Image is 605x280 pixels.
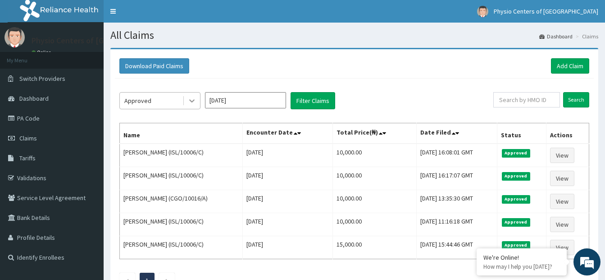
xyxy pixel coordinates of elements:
[483,263,560,271] p: How may I help you today?
[32,49,53,56] a: Online
[333,123,417,144] th: Total Price(₦)
[497,123,546,144] th: Status
[120,236,243,259] td: [PERSON_NAME] (ISL/10006/C)
[416,123,497,144] th: Date Filed
[333,213,417,236] td: 10,000.00
[477,6,488,17] img: User Image
[416,144,497,167] td: [DATE] 16:08:01 GMT
[242,190,332,213] td: [DATE]
[483,253,560,261] div: We're Online!
[242,123,332,144] th: Encounter Date
[502,172,530,180] span: Approved
[119,58,189,74] button: Download Paid Claims
[5,27,25,47] img: User Image
[416,167,497,190] td: [DATE] 16:17:07 GMT
[550,171,574,186] a: View
[242,167,332,190] td: [DATE]
[333,167,417,190] td: 10,000.00
[333,144,417,167] td: 10,000.00
[546,123,589,144] th: Actions
[502,195,530,203] span: Approved
[120,167,243,190] td: [PERSON_NAME] (ISL/10006/C)
[502,241,530,249] span: Approved
[333,236,417,259] td: 15,000.00
[19,154,36,162] span: Tariffs
[494,7,598,15] span: Physio Centers of [GEOGRAPHIC_DATA]
[291,92,335,109] button: Filter Claims
[242,144,332,167] td: [DATE]
[205,92,286,108] input: Select Month and Year
[120,123,243,144] th: Name
[120,190,243,213] td: [PERSON_NAME] (CGO/10016/A)
[47,51,151,62] div: Chat with us now
[502,149,530,157] span: Approved
[416,236,497,259] td: [DATE] 15:44:46 GMT
[333,190,417,213] td: 10,000.00
[550,148,574,163] a: View
[539,33,573,40] a: Dashboard
[17,45,36,68] img: d_794563401_company_1708531726252_794563401
[573,33,598,40] li: Claims
[242,236,332,259] td: [DATE]
[120,144,243,167] td: [PERSON_NAME] (ISL/10006/C)
[416,190,497,213] td: [DATE] 13:35:30 GMT
[19,75,65,83] span: Switch Providers
[110,29,598,41] h1: All Claims
[563,92,589,107] input: Search
[493,92,560,107] input: Search by HMO ID
[5,185,172,217] textarea: Type your message and hit 'Enter'
[124,96,151,105] div: Approved
[19,134,37,142] span: Claims
[550,217,574,232] a: View
[148,5,169,26] div: Minimize live chat window
[52,83,124,174] span: We're online!
[416,213,497,236] td: [DATE] 11:16:18 GMT
[502,218,530,226] span: Approved
[550,240,574,255] a: View
[550,194,574,209] a: View
[120,213,243,236] td: [PERSON_NAME] (ISL/10006/C)
[32,37,170,45] p: Physio Centers of [GEOGRAPHIC_DATA]
[551,58,589,74] a: Add Claim
[242,213,332,236] td: [DATE]
[19,94,49,103] span: Dashboard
